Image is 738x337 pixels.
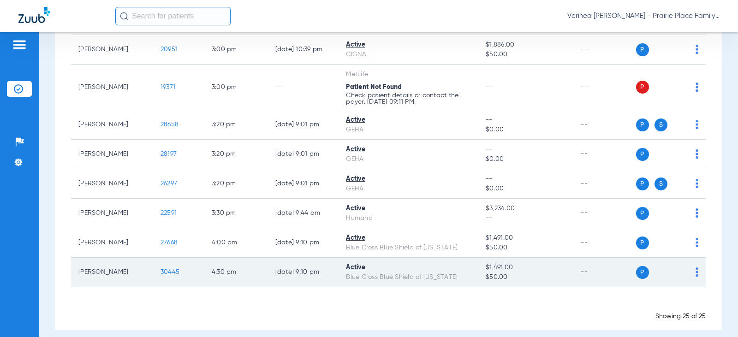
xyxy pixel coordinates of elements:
div: GEHA [346,184,471,194]
td: [DATE] 9:01 PM [268,110,339,140]
div: Blue Cross Blue Shield of [US_STATE] [346,272,471,282]
div: Blue Cross Blue Shield of [US_STATE] [346,243,471,253]
td: [DATE] 10:39 PM [268,35,339,65]
span: P [636,43,649,56]
td: [DATE] 9:10 PM [268,228,339,258]
td: [PERSON_NAME] [71,35,153,65]
td: 3:20 PM [204,169,268,199]
span: P [636,118,649,131]
td: -- [573,140,636,169]
td: -- [268,65,339,110]
span: 20951 [161,46,178,53]
span: Verinea [PERSON_NAME] - Prairie Place Family Dental [567,12,720,21]
span: P [636,177,649,190]
div: Active [346,174,471,184]
div: MetLife [346,70,471,79]
td: 3:30 PM [204,199,268,228]
td: 4:30 PM [204,258,268,287]
div: Humana [346,213,471,223]
td: [PERSON_NAME] [71,65,153,110]
td: [DATE] 9:01 PM [268,169,339,199]
span: $50.00 [486,243,566,253]
img: group-dot-blue.svg [696,208,698,218]
span: -- [486,174,566,184]
td: -- [573,258,636,287]
img: group-dot-blue.svg [696,149,698,159]
img: group-dot-blue.svg [696,120,698,129]
td: [PERSON_NAME] [71,140,153,169]
span: 28197 [161,151,177,157]
img: Search Icon [120,12,128,20]
td: [DATE] 9:01 PM [268,140,339,169]
span: $1,886.00 [486,40,566,50]
p: Check patient details or contact the payer. [DATE] 09:11 PM. [346,92,471,105]
td: -- [573,228,636,258]
input: Search for patients [115,7,231,25]
td: -- [573,65,636,110]
span: Showing 25 of 25 [655,313,706,319]
span: 28658 [161,121,179,128]
td: -- [573,110,636,140]
div: Active [346,204,471,213]
span: $50.00 [486,272,566,282]
td: -- [573,35,636,65]
div: Active [346,263,471,272]
img: group-dot-blue.svg [696,179,698,188]
div: GEHA [346,154,471,164]
div: Active [346,115,471,125]
td: [PERSON_NAME] [71,228,153,258]
span: $1,491.00 [486,233,566,243]
span: 27668 [161,239,178,246]
span: $3,234.00 [486,204,566,213]
img: group-dot-blue.svg [696,238,698,247]
td: [PERSON_NAME] [71,110,153,140]
span: P [636,81,649,94]
td: 3:00 PM [204,65,268,110]
span: $0.00 [486,154,566,164]
span: P [636,207,649,220]
img: Zuub Logo [18,7,50,23]
td: 4:00 PM [204,228,268,258]
img: hamburger-icon [12,39,27,50]
div: CIGNA [346,50,471,59]
span: $0.00 [486,184,566,194]
td: -- [573,199,636,228]
div: Active [346,40,471,50]
td: 3:00 PM [204,35,268,65]
span: P [636,148,649,161]
td: 3:20 PM [204,140,268,169]
div: Active [346,233,471,243]
div: GEHA [346,125,471,135]
span: -- [486,84,493,90]
span: S [655,177,667,190]
img: group-dot-blue.svg [696,83,698,92]
div: Active [346,145,471,154]
td: 3:20 PM [204,110,268,140]
span: -- [486,213,566,223]
td: [DATE] 9:10 PM [268,258,339,287]
td: [DATE] 9:44 AM [268,199,339,228]
img: group-dot-blue.svg [696,267,698,277]
span: -- [486,145,566,154]
td: [PERSON_NAME] [71,199,153,228]
span: S [655,118,667,131]
span: Patient Not Found [346,84,402,90]
span: P [636,236,649,249]
span: -- [486,115,566,125]
span: $50.00 [486,50,566,59]
span: $1,491.00 [486,263,566,272]
span: 19371 [161,84,175,90]
td: [PERSON_NAME] [71,258,153,287]
span: 30445 [161,269,179,275]
span: 22591 [161,210,177,216]
span: $0.00 [486,125,566,135]
td: -- [573,169,636,199]
span: 26297 [161,180,177,187]
img: group-dot-blue.svg [696,45,698,54]
span: P [636,266,649,279]
td: [PERSON_NAME] [71,169,153,199]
